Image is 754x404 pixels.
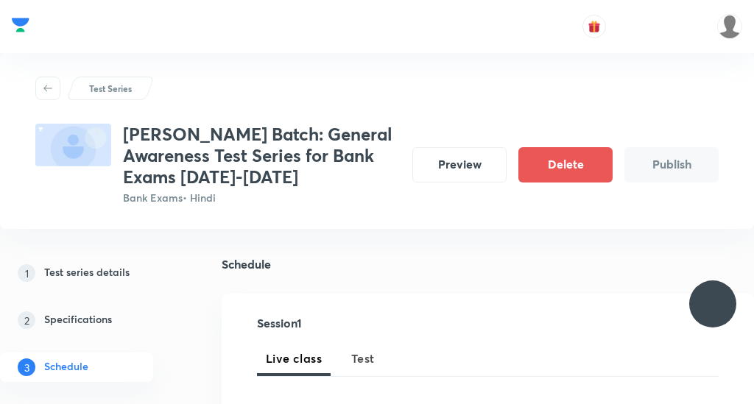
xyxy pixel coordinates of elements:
p: Bank Exams • Hindi [123,190,401,205]
img: avatar [588,20,601,33]
img: ttu [704,295,722,313]
span: Test [351,350,375,367]
p: 3 [18,358,35,376]
button: Preview [412,147,507,182]
h4: Session 1 [257,317,496,329]
img: Piyush Mishra [717,14,742,39]
button: Publish [624,147,719,182]
p: Test Series [89,82,132,95]
p: 1 [18,264,35,282]
h5: Test series details [44,264,130,282]
button: Delete [518,147,613,182]
h5: Schedule [44,358,88,376]
p: 2 [18,311,35,329]
a: Company Logo [12,14,29,40]
img: Company Logo [12,14,29,36]
h5: Specifications [44,311,112,329]
button: avatar [582,15,606,38]
h3: [PERSON_NAME] Batch: General Awareness Test Series for Bank Exams [DATE]-[DATE] [123,124,401,187]
h4: Schedule [222,258,271,270]
span: Live class [266,350,322,367]
img: fallback-thumbnail.png [35,124,111,166]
